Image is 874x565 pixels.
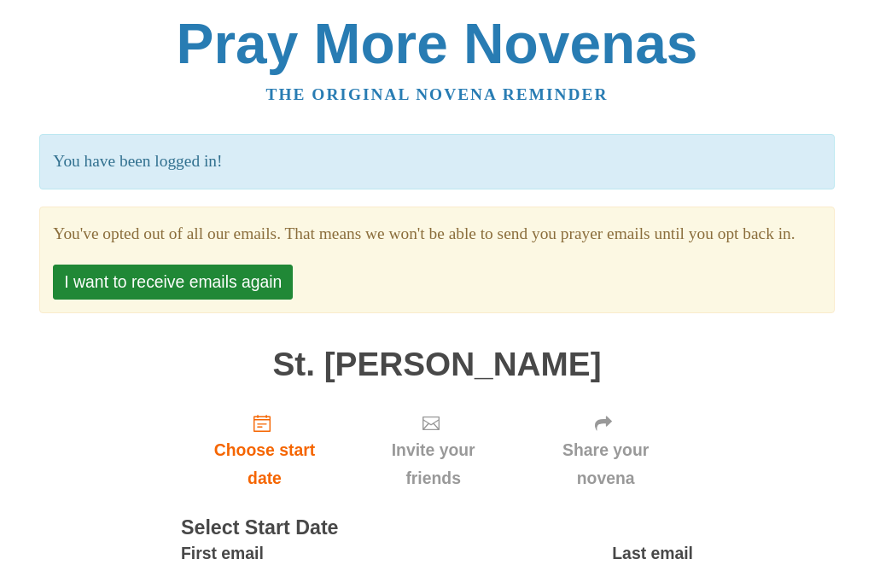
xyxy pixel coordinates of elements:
a: Choose start date [181,399,348,501]
button: I want to receive emails again [53,265,293,300]
a: Pray More Novenas [177,12,698,75]
span: Invite your friends [365,436,501,492]
section: You've opted out of all our emails. That means we won't be able to send you prayer emails until y... [53,220,820,248]
span: Share your novena [535,436,676,492]
p: You have been logged in! [39,134,834,189]
div: Click "Next" to confirm your start date first. [518,399,693,501]
h1: St. [PERSON_NAME] [181,347,693,383]
div: Click "Next" to confirm your start date first. [348,399,518,501]
a: The original novena reminder [266,85,609,103]
span: Choose start date [198,436,331,492]
h3: Select Start Date [181,517,693,539]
